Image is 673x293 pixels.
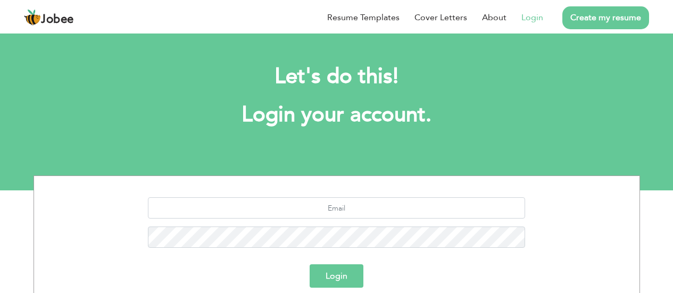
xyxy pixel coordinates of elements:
a: Jobee [24,9,74,26]
h2: Let's do this! [49,63,624,90]
img: jobee.io [24,9,41,26]
input: Email [148,197,525,219]
button: Login [310,264,363,288]
h1: Login your account. [49,101,624,129]
a: Login [521,11,543,24]
a: Create my resume [562,6,649,29]
a: Resume Templates [327,11,400,24]
span: Jobee [41,14,74,26]
a: Cover Letters [414,11,467,24]
a: About [482,11,506,24]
